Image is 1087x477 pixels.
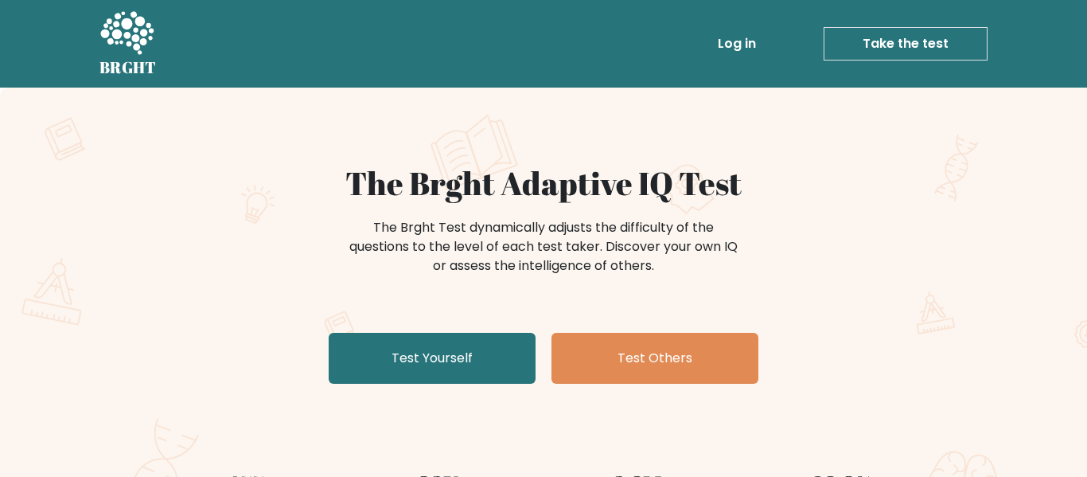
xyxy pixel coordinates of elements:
[155,164,932,202] h1: The Brght Adaptive IQ Test
[99,6,157,81] a: BRGHT
[329,333,536,384] a: Test Yourself
[824,27,988,61] a: Take the test
[345,218,742,276] div: The Brght Test dynamically adjusts the difficulty of the questions to the level of each test take...
[99,58,157,77] h5: BRGHT
[551,333,758,384] a: Test Others
[711,28,762,60] a: Log in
